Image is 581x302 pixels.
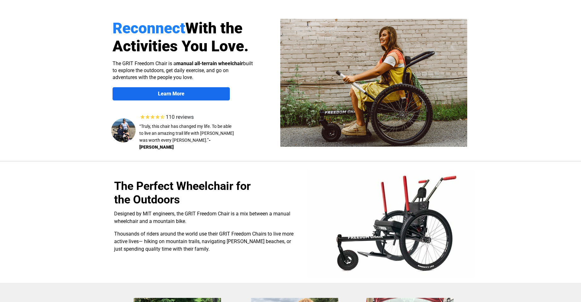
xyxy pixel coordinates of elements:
[113,60,253,80] span: The GRIT Freedom Chair is a built to explore the outdoors, get daily exercise, and go on adventur...
[114,231,293,252] span: Thousands of riders around the world use their GRIT Freedom Chairs to live more active lives— hik...
[114,179,251,206] span: The Perfect Wheelchair for the Outdoors
[22,152,77,164] input: Get more information
[113,37,249,55] span: Activities You Love.
[185,19,242,37] span: With the
[139,124,234,143] span: “Truly, this chair has changed my life. To be able to live an amazing trail life with [PERSON_NAM...
[114,211,290,224] span: Designed by MIT engineers, the GRIT Freedom Chair is a mix between a manual wheelchair and a moun...
[158,91,184,97] strong: Learn More
[176,60,243,66] strong: manual all-terrain wheelchair
[113,87,230,100] a: Learn More
[113,19,185,37] span: Reconnect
